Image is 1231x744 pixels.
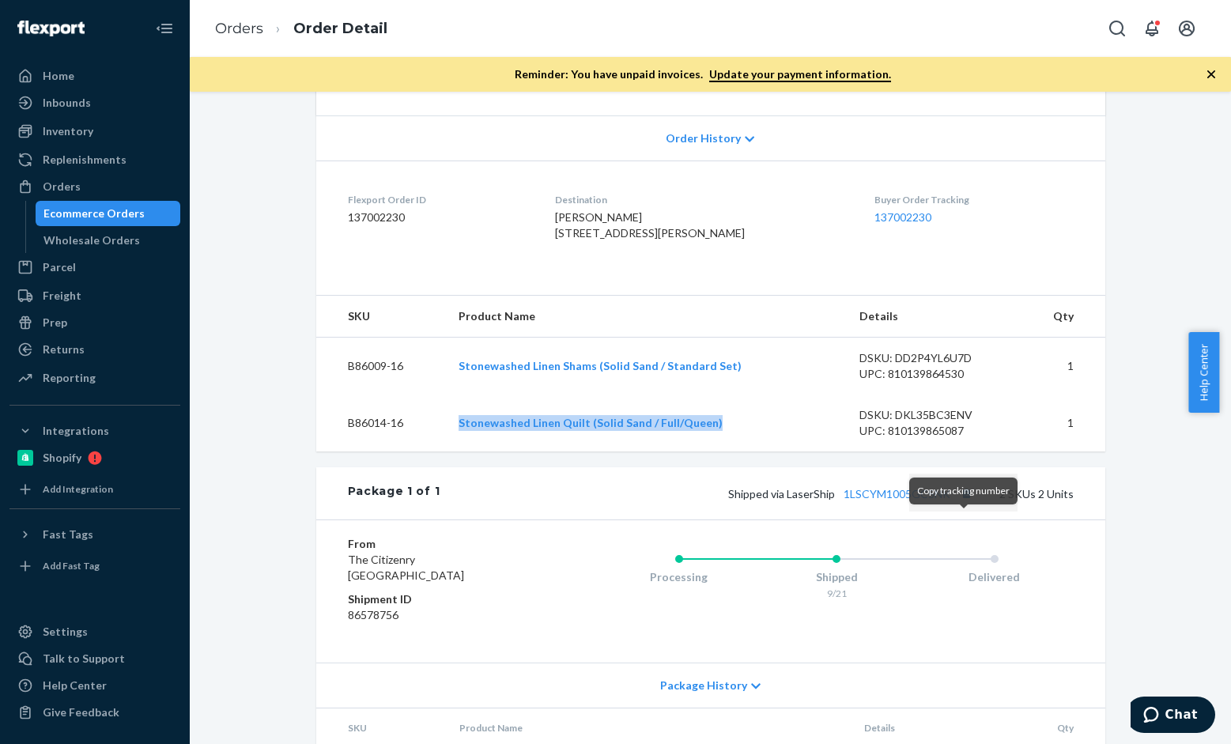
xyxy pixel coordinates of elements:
[1021,296,1105,338] th: Qty
[1021,395,1105,451] td: 1
[859,423,1008,439] div: UPC: 810139865087
[9,63,180,89] a: Home
[859,350,1008,366] div: DSKU: DD2P4YL6U7D
[202,6,400,52] ol: breadcrumbs
[9,553,180,579] a: Add Fast Tag
[43,678,107,693] div: Help Center
[348,591,537,607] dt: Shipment ID
[43,179,81,194] div: Orders
[215,20,263,37] a: Orders
[316,338,446,395] td: B86009-16
[844,487,950,500] a: 1LSCYM1005GC5NK
[728,487,977,500] span: Shipped via LaserShip
[874,210,931,224] a: 137002230
[917,485,1010,497] span: Copy tracking number
[859,366,1008,382] div: UPC: 810139864530
[9,310,180,335] a: Prep
[348,210,531,225] dd: 137002230
[43,152,126,168] div: Replenishments
[43,68,74,84] div: Home
[43,370,96,386] div: Reporting
[149,13,180,44] button: Close Navigation
[9,365,180,391] a: Reporting
[1188,332,1219,413] button: Help Center
[43,450,81,466] div: Shopify
[9,418,180,444] button: Integrations
[43,704,119,720] div: Give Feedback
[348,553,464,582] span: The Citizenry [GEOGRAPHIC_DATA]
[515,66,891,82] p: Reminder: You have unpaid invoices.
[459,359,742,372] a: Stonewashed Linen Shams (Solid Sand / Standard Set)
[757,587,916,600] div: 9/21
[916,569,1074,585] div: Delivered
[43,342,85,357] div: Returns
[1101,13,1133,44] button: Open Search Box
[36,201,181,226] a: Ecommerce Orders
[666,130,741,146] span: Order History
[43,206,145,221] div: Ecommerce Orders
[17,21,85,36] img: Flexport logo
[1171,13,1203,44] button: Open account menu
[9,445,180,470] a: Shopify
[43,288,81,304] div: Freight
[348,193,531,206] dt: Flexport Order ID
[1136,13,1168,44] button: Open notifications
[9,255,180,280] a: Parcel
[459,416,723,429] a: Stonewashed Linen Quilt (Solid Sand / Full/Queen)
[446,296,848,338] th: Product Name
[43,259,76,275] div: Parcel
[43,624,88,640] div: Settings
[9,119,180,144] a: Inventory
[43,423,109,439] div: Integrations
[293,20,387,37] a: Order Detail
[440,483,1073,504] div: 2 SKUs 2 Units
[9,619,180,644] a: Settings
[874,193,1074,206] dt: Buyer Order Tracking
[316,296,446,338] th: SKU
[43,559,100,572] div: Add Fast Tag
[600,569,758,585] div: Processing
[757,569,916,585] div: Shipped
[348,536,537,552] dt: From
[859,407,1008,423] div: DSKU: DKL35BC3ENV
[43,527,93,542] div: Fast Tags
[9,90,180,115] a: Inbounds
[9,283,180,308] a: Freight
[9,337,180,362] a: Returns
[43,482,113,496] div: Add Integration
[555,210,745,240] span: [PERSON_NAME] [STREET_ADDRESS][PERSON_NAME]
[660,678,747,693] span: Package History
[9,477,180,502] a: Add Integration
[709,67,891,82] a: Update your payment information.
[9,174,180,199] a: Orders
[9,700,180,725] button: Give Feedback
[9,522,180,547] button: Fast Tags
[1131,697,1215,736] iframe: Opens a widget where you can chat to one of our agents
[36,228,181,253] a: Wholesale Orders
[9,147,180,172] a: Replenishments
[43,315,67,330] div: Prep
[316,395,446,451] td: B86014-16
[43,651,125,667] div: Talk to Support
[9,646,180,671] button: Talk to Support
[43,123,93,139] div: Inventory
[348,607,537,623] dd: 86578756
[43,95,91,111] div: Inbounds
[9,673,180,698] a: Help Center
[348,483,440,504] div: Package 1 of 1
[43,232,140,248] div: Wholesale Orders
[555,193,849,206] dt: Destination
[847,296,1021,338] th: Details
[1021,338,1105,395] td: 1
